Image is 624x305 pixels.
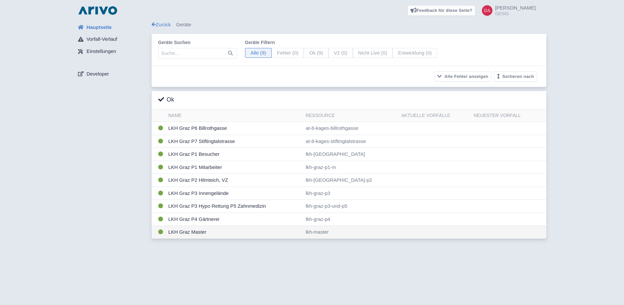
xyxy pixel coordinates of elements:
[166,135,303,148] td: LKH Graz P7 Stiftingtalstrasse
[245,48,272,58] span: Alle (9)
[494,71,537,82] button: Sortieren nach
[166,148,303,161] td: LKH Graz P1 Besucher
[303,213,399,226] td: lkh-graz-p4
[495,5,536,11] span: [PERSON_NAME]
[303,148,399,161] td: lkh-[GEOGRAPHIC_DATA]
[392,48,437,58] span: Entwicklung (0)
[166,226,303,239] td: LKH Graz Master
[166,161,303,174] td: LKH Graz P1 Mitarbeiter
[303,226,399,239] td: lkh-master
[73,33,152,46] a: Vorfall-Verlauf
[73,45,152,58] a: Einstellungen
[495,12,536,16] small: GESIG
[87,24,112,31] span: Hauptseite
[303,109,399,122] th: Ressource
[73,68,152,80] a: Developer
[158,96,174,104] h3: Ok
[434,71,491,82] button: Alle Fehler anzeigen
[408,5,476,16] a: Feedback für diese Seite?
[303,122,399,135] td: at-8-kages-billrothgasse
[399,109,471,122] th: Aktuelle Vorfälle
[77,5,119,16] img: logo
[303,174,399,187] td: lkh-[GEOGRAPHIC_DATA]-p2
[471,109,546,122] th: Neuester Vorfall
[166,200,303,213] td: LKH Graz P3 Hypo Rettung P5 Zahnmedizin
[152,22,171,27] a: Zurück
[158,48,237,59] input: Suche…
[303,135,399,148] td: at-8-kages-stiftingtalstrasse
[87,70,109,78] span: Developer
[87,35,117,43] span: Vorfall-Verlauf
[158,39,237,46] label: Geräte suchen
[87,48,116,55] span: Einstellungen
[303,187,399,200] td: lkh-graz-p3
[152,21,546,29] div: Geräte
[303,161,399,174] td: lkh-graz-p1-m
[166,109,303,122] th: Name
[166,122,303,135] td: LKH Graz P6 Billrothgasse
[166,174,303,187] td: LKH Graz P2 Hilmteich, VZ
[328,48,353,58] span: V2 (0)
[166,213,303,226] td: LKH Graz P4 Gärtnerei
[166,187,303,200] td: LKH Graz P3 Innengelände
[73,21,152,34] a: Hauptseite
[478,5,536,16] a: [PERSON_NAME] GESIG
[303,200,399,213] td: lkh-graz-p3-und-p5
[353,48,393,58] span: Nicht Live (0)
[304,48,329,58] span: Ok (9)
[271,48,304,58] span: Fehler (0)
[245,39,437,46] label: Geräte filtern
